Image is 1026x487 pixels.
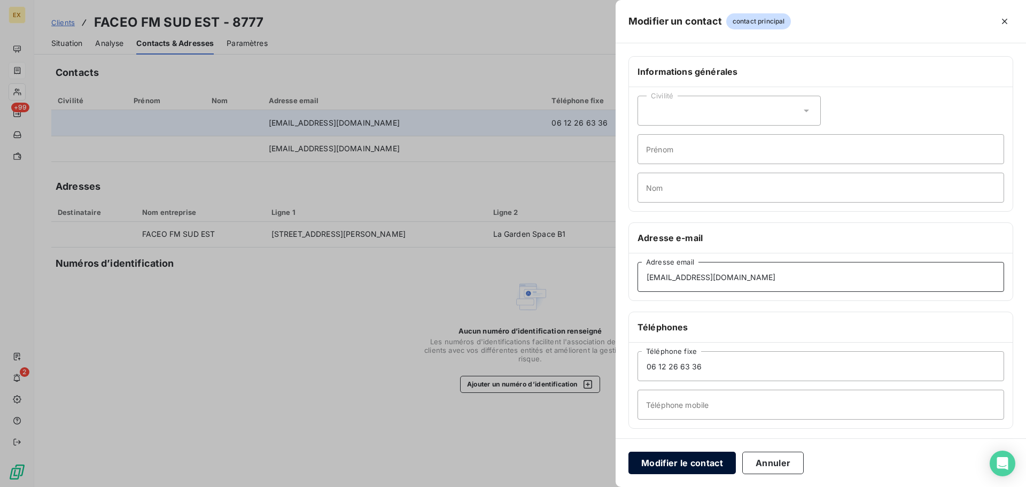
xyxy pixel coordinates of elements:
[628,14,722,29] h5: Modifier un contact
[990,451,1015,476] div: Open Intercom Messenger
[638,231,1004,244] h6: Adresse e-mail
[638,65,1004,78] h6: Informations générales
[638,321,1004,334] h6: Téléphones
[638,173,1004,203] input: placeholder
[638,262,1004,292] input: placeholder
[638,351,1004,381] input: placeholder
[726,13,791,29] span: contact principal
[638,134,1004,164] input: placeholder
[742,452,804,474] button: Annuler
[628,452,736,474] button: Modifier le contact
[638,390,1004,420] input: placeholder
